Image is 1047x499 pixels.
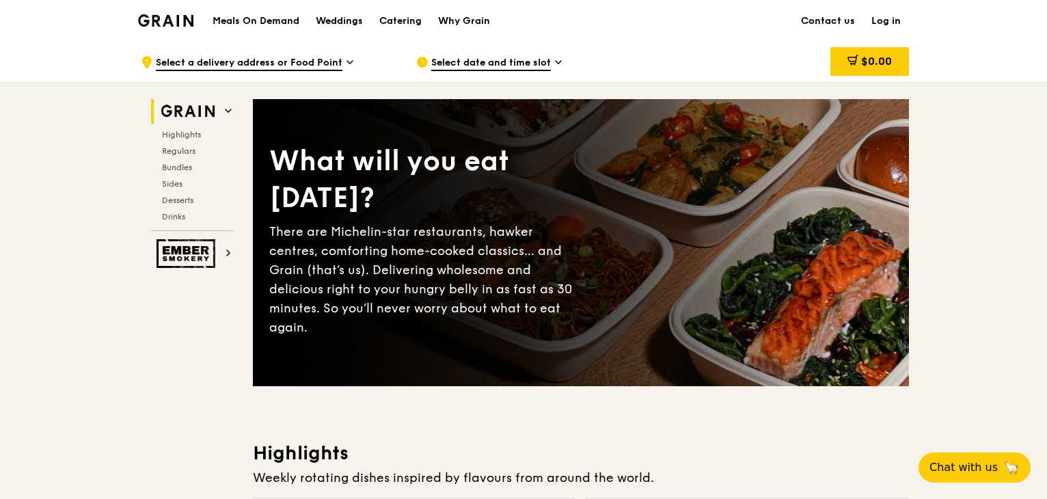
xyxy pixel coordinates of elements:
[929,459,998,476] span: Chat with us
[162,179,182,189] span: Sides
[431,56,551,71] span: Select date and time slot
[379,1,422,42] div: Catering
[269,143,581,217] div: What will you eat [DATE]?
[793,1,863,42] a: Contact us
[138,14,193,27] img: Grain
[1003,459,1020,476] span: 🦙
[438,1,490,42] div: Why Grain
[157,99,219,124] img: Grain web logo
[213,14,299,28] h1: Meals On Demand
[371,1,430,42] a: Catering
[162,195,193,205] span: Desserts
[157,239,219,268] img: Ember Smokery web logo
[861,55,892,68] span: $0.00
[919,453,1031,483] button: Chat with us🦙
[162,212,185,221] span: Drinks
[162,130,201,139] span: Highlights
[430,1,498,42] a: Why Grain
[162,163,192,172] span: Bundles
[269,222,581,337] div: There are Michelin-star restaurants, hawker centres, comforting home-cooked classics… and Grain (...
[156,56,342,71] span: Select a delivery address or Food Point
[308,1,371,42] a: Weddings
[253,468,909,487] div: Weekly rotating dishes inspired by flavours from around the world.
[316,1,363,42] div: Weddings
[162,146,195,156] span: Regulars
[863,1,909,42] a: Log in
[253,441,909,466] h3: Highlights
